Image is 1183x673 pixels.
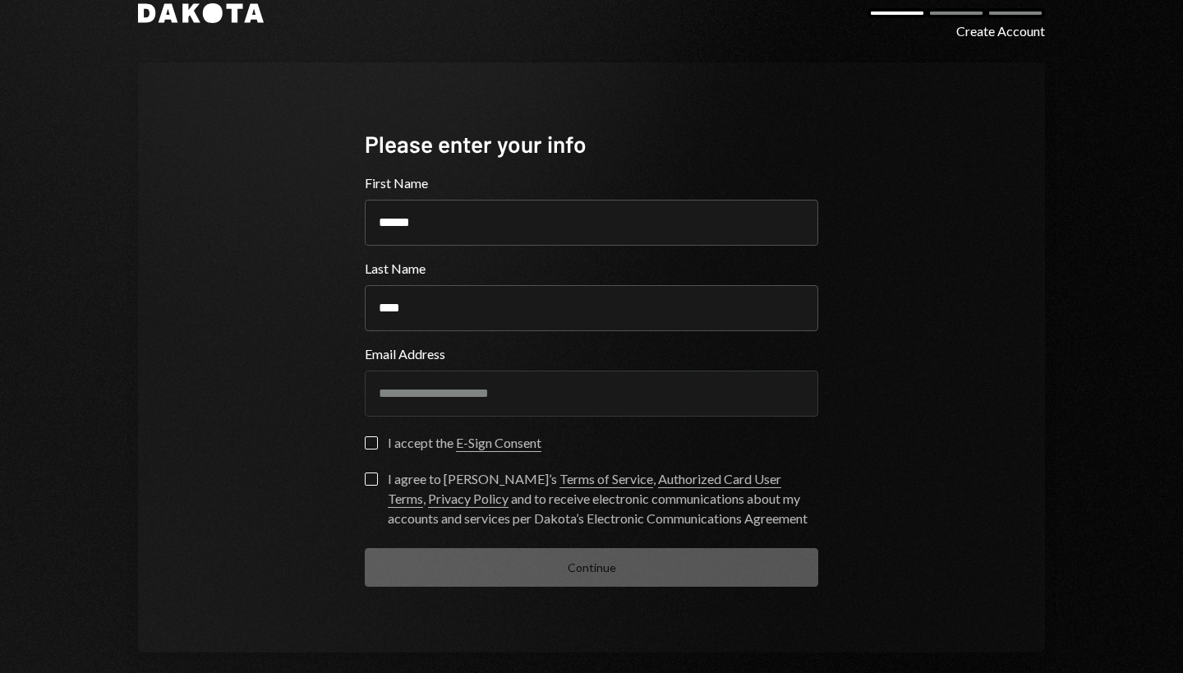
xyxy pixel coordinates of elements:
a: Terms of Service [559,471,653,488]
div: I accept the [388,433,541,453]
button: I agree to [PERSON_NAME]’s Terms of Service, Authorized Card User Terms, Privacy Policy and to re... [365,472,378,486]
label: First Name [365,173,818,193]
div: Create Account [956,21,1045,41]
a: E-Sign Consent [456,435,541,452]
div: Please enter your info [365,128,818,160]
label: Last Name [365,259,818,279]
button: I accept the E-Sign Consent [365,436,378,449]
a: Privacy Policy [428,491,509,508]
label: Email Address [365,344,818,364]
a: Authorized Card User Terms [388,471,781,508]
div: I agree to [PERSON_NAME]’s , , and to receive electronic communications about my accounts and ser... [388,469,818,528]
